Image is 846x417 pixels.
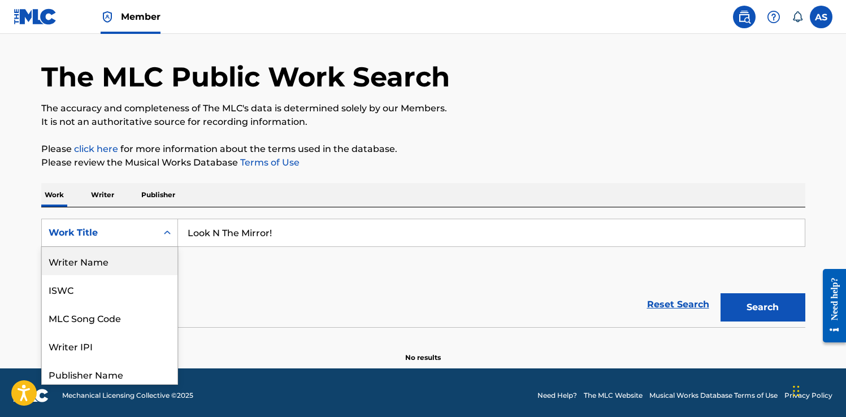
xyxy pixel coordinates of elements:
p: It is not an authoritative source for recording information. [41,115,805,129]
span: Member [121,10,160,23]
a: Privacy Policy [784,390,832,401]
div: Writer IPI [42,332,177,360]
img: Top Rightsholder [101,10,114,24]
iframe: Chat Widget [789,363,846,417]
a: click here [74,144,118,154]
h1: The MLC Public Work Search [41,60,450,94]
a: The MLC Website [584,390,643,401]
iframe: Resource Center [814,260,846,351]
div: Drag [793,374,800,408]
a: Reset Search [641,292,715,317]
div: Publisher Name [42,360,177,388]
a: Public Search [733,6,756,28]
p: The accuracy and completeness of The MLC's data is determined solely by our Members. [41,102,805,115]
img: search [737,10,751,24]
div: Writer Name [42,247,177,275]
div: Help [762,6,785,28]
a: Terms of Use [238,157,300,168]
div: ISWC [42,275,177,303]
div: Notifications [792,11,803,23]
form: Search Form [41,219,805,327]
a: Musical Works Database Terms of Use [649,390,778,401]
p: Please for more information about the terms used in the database. [41,142,805,156]
p: Writer [88,183,118,207]
a: Need Help? [537,390,577,401]
div: User Menu [810,6,832,28]
p: Work [41,183,67,207]
div: Work Title [49,226,150,240]
button: Search [721,293,805,322]
div: MLC Song Code [42,303,177,332]
p: Publisher [138,183,179,207]
span: Mechanical Licensing Collective © 2025 [62,390,193,401]
img: help [767,10,780,24]
p: No results [405,339,441,363]
p: Please review the Musical Works Database [41,156,805,170]
img: MLC Logo [14,8,57,25]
